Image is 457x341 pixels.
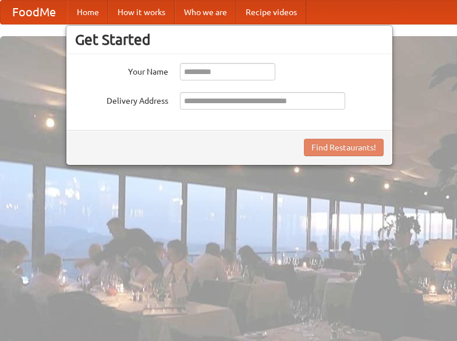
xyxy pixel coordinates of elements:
[75,63,168,78] label: Your Name
[175,1,236,24] a: Who we are
[75,92,168,107] label: Delivery Address
[75,31,384,48] h3: Get Started
[1,1,68,24] a: FoodMe
[108,1,175,24] a: How it works
[68,1,108,24] a: Home
[236,1,306,24] a: Recipe videos
[304,139,384,156] button: Find Restaurants!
